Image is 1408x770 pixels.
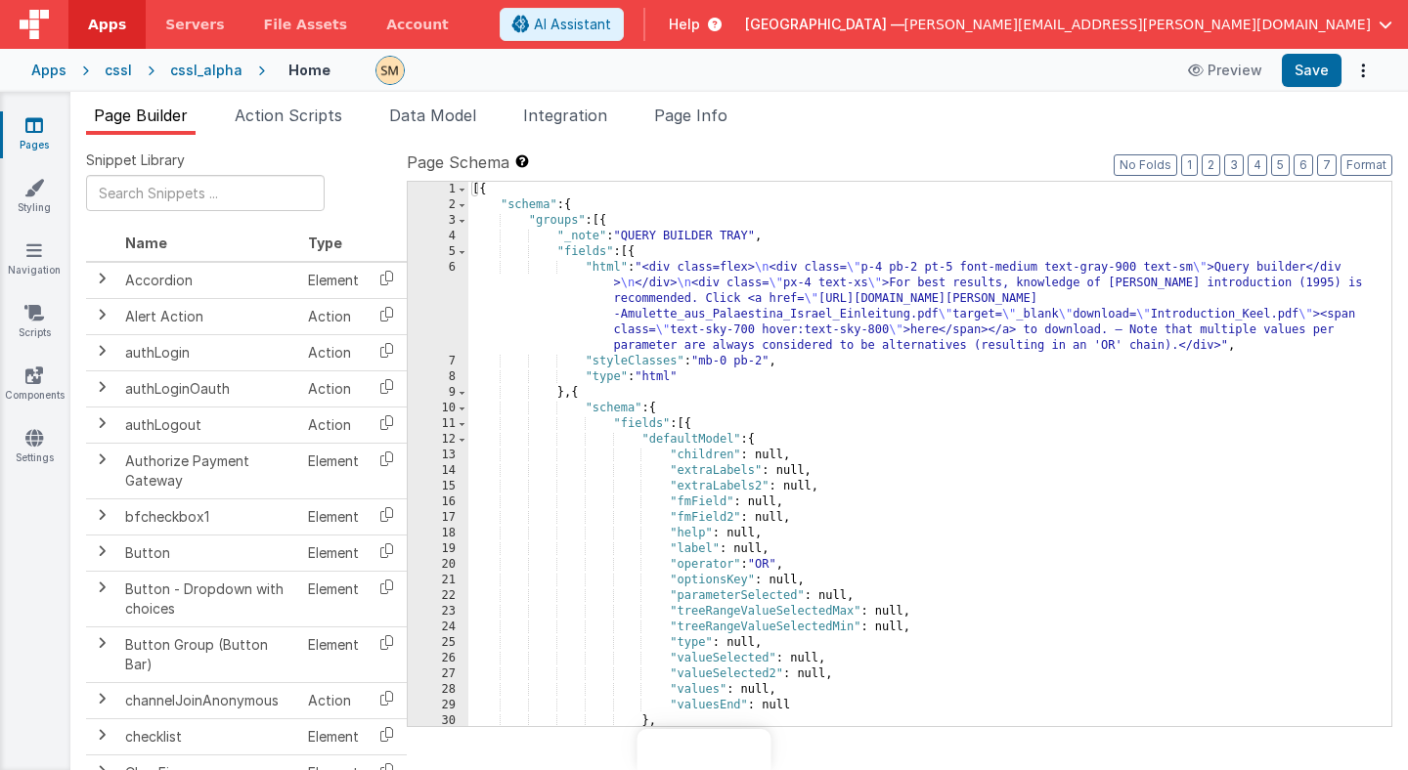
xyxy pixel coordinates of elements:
div: 2 [408,197,468,213]
button: 7 [1317,154,1337,176]
span: Page Info [654,106,727,125]
div: 8 [408,369,468,385]
div: cssl [105,61,132,80]
img: e9616e60dfe10b317d64a5e98ec8e357 [376,57,404,84]
div: 1 [408,182,468,197]
div: 18 [408,526,468,541]
td: authLogout [117,406,300,443]
button: 6 [1294,154,1313,176]
button: Format [1341,154,1392,176]
button: Options [1349,57,1377,84]
span: Page Builder [94,106,188,125]
td: Action [300,406,367,443]
div: 15 [408,479,468,494]
div: 16 [408,494,468,510]
button: 2 [1202,154,1220,176]
div: 5 [408,244,468,260]
iframe: Marker.io feedback button [638,729,771,770]
td: checklist [117,718,300,754]
button: 4 [1248,154,1267,176]
button: Save [1282,54,1342,87]
div: 14 [408,463,468,479]
span: [PERSON_NAME][EMAIL_ADDRESS][PERSON_NAME][DOMAIN_NAME] [904,15,1371,34]
div: 27 [408,666,468,682]
td: Button [117,535,300,571]
div: 21 [408,573,468,588]
div: 29 [408,698,468,713]
span: Action Scripts [235,106,342,125]
td: authLogin [117,334,300,370]
td: Element [300,443,367,498]
td: Element [300,626,367,682]
div: 22 [408,588,468,604]
td: bfcheckbox1 [117,498,300,535]
td: Authorize Payment Gateway [117,443,300,498]
span: Page Schema [407,150,509,174]
span: Type [308,235,342,251]
td: Action [300,682,367,718]
td: Element [300,571,367,626]
span: File Assets [264,15,348,34]
button: AI Assistant [500,8,624,41]
div: 7 [408,354,468,369]
button: No Folds [1114,154,1177,176]
div: 10 [408,401,468,416]
span: Snippet Library [86,150,185,170]
td: Action [300,298,367,334]
td: Alert Action [117,298,300,334]
div: Apps [31,61,66,80]
div: 23 [408,604,468,620]
input: Search Snippets ... [86,175,325,211]
span: Data Model [389,106,476,125]
td: Accordion [117,262,300,299]
div: cssl_alpha [170,61,242,80]
div: 9 [408,385,468,401]
span: Help [669,15,700,34]
div: 6 [408,260,468,354]
div: 24 [408,620,468,635]
span: Integration [523,106,607,125]
div: 26 [408,651,468,666]
td: authLoginOauth [117,370,300,406]
td: Element [300,718,367,754]
span: AI Assistant [534,15,611,34]
div: 25 [408,635,468,651]
div: 19 [408,541,468,557]
button: [GEOGRAPHIC_DATA] — [PERSON_NAME][EMAIL_ADDRESS][PERSON_NAME][DOMAIN_NAME] [745,15,1392,34]
div: 12 [408,432,468,448]
div: 4 [408,229,468,244]
button: 1 [1181,154,1198,176]
td: Button - Dropdown with choices [117,571,300,626]
span: Name [125,235,167,251]
div: 11 [408,416,468,432]
td: Button Group (Button Bar) [117,626,300,682]
div: 30 [408,713,468,729]
button: 3 [1224,154,1244,176]
td: Element [300,498,367,535]
div: 20 [408,557,468,573]
div: 17 [408,510,468,526]
button: Preview [1176,55,1274,86]
span: Servers [165,15,224,34]
td: Element [300,535,367,571]
span: Apps [88,15,126,34]
td: Element [300,262,367,299]
div: 28 [408,682,468,698]
td: channelJoinAnonymous [117,682,300,718]
span: [GEOGRAPHIC_DATA] — [745,15,904,34]
td: Action [300,334,367,370]
div: 13 [408,448,468,463]
td: Action [300,370,367,406]
h4: Home [288,63,330,77]
div: 3 [408,213,468,229]
button: 5 [1271,154,1290,176]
